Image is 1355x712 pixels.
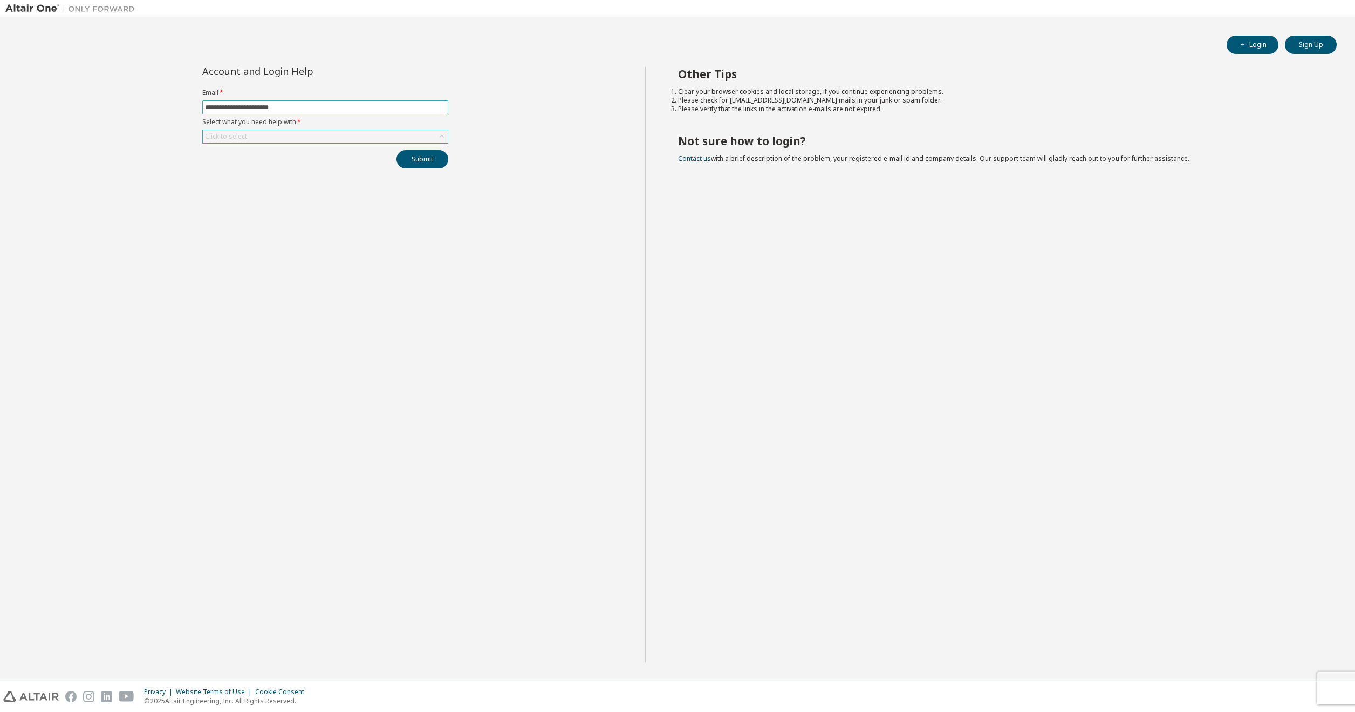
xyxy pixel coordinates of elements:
[119,691,134,702] img: youtube.svg
[203,130,448,143] div: Click to select
[1227,36,1278,54] button: Login
[1285,36,1337,54] button: Sign Up
[678,96,1318,105] li: Please check for [EMAIL_ADDRESS][DOMAIN_NAME] mails in your junk or spam folder.
[678,67,1318,81] h2: Other Tips
[678,154,711,163] a: Contact us
[202,89,448,97] label: Email
[205,132,247,141] div: Click to select
[144,696,311,706] p: © 2025 Altair Engineering, Inc. All Rights Reserved.
[678,154,1189,163] span: with a brief description of the problem, your registered e-mail id and company details. Our suppo...
[83,691,94,702] img: instagram.svg
[396,150,448,168] button: Submit
[678,134,1318,148] h2: Not sure how to login?
[176,688,255,696] div: Website Terms of Use
[3,691,59,702] img: altair_logo.svg
[202,118,448,126] label: Select what you need help with
[678,105,1318,113] li: Please verify that the links in the activation e-mails are not expired.
[65,691,77,702] img: facebook.svg
[101,691,112,702] img: linkedin.svg
[5,3,140,14] img: Altair One
[144,688,176,696] div: Privacy
[255,688,311,696] div: Cookie Consent
[202,67,399,76] div: Account and Login Help
[678,87,1318,96] li: Clear your browser cookies and local storage, if you continue experiencing problems.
